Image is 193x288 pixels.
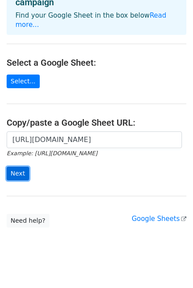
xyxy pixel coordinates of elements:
small: Example: [URL][DOMAIN_NAME] [7,150,97,157]
h4: Select a Google Sheet: [7,57,186,68]
p: Find your Google Sheet in the box below [15,11,178,30]
a: Google Sheets [132,215,186,223]
input: Next [7,167,29,180]
input: Paste your Google Sheet URL here [7,131,182,148]
a: Read more... [15,11,167,29]
a: Select... [7,75,40,88]
h4: Copy/paste a Google Sheet URL: [7,117,186,128]
iframe: Chat Widget [149,246,193,288]
a: Need help? [7,214,49,228]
